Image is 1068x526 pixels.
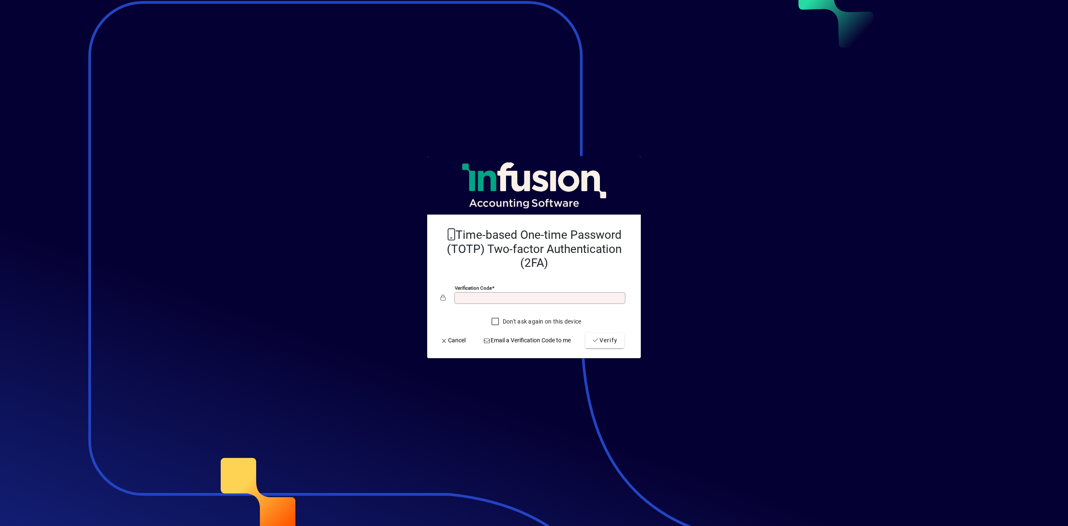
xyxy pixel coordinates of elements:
[592,336,617,345] span: Verify
[501,317,582,326] label: Don't ask again on this device
[455,285,492,291] mat-label: Verification code
[480,333,574,348] button: Email a Verification Code to me
[441,336,466,345] span: Cancel
[441,228,627,270] h2: Time-based One-time Password (TOTP) Two-factor Authentication (2FA)
[585,333,624,348] button: Verify
[484,336,571,345] span: Email a Verification Code to me
[437,333,469,348] button: Cancel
